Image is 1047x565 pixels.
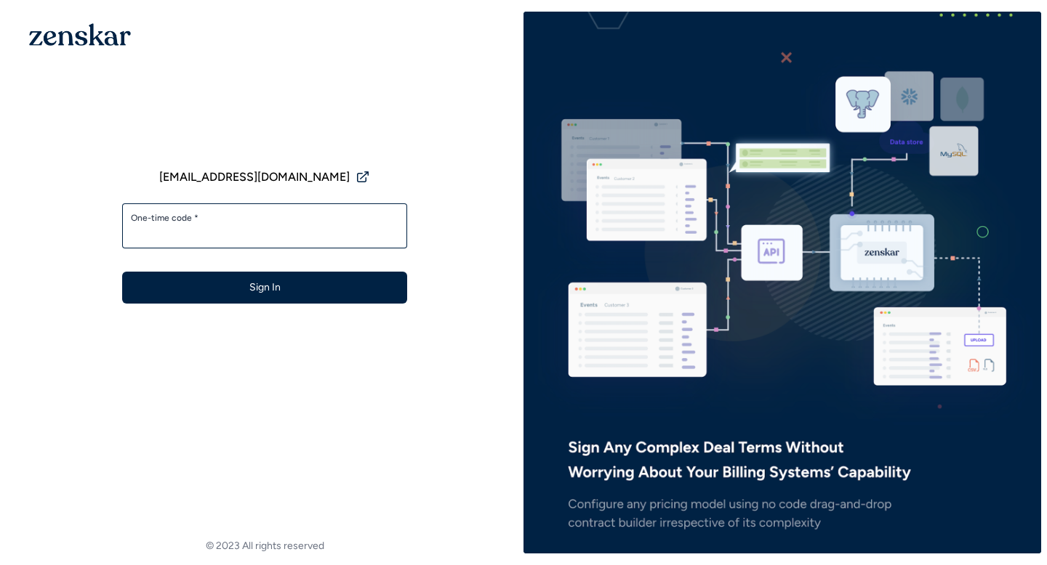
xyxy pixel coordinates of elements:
label: One-time code * [131,212,398,224]
footer: © 2023 All rights reserved [6,539,523,553]
img: 1OGAJ2xQqyY4LXKgY66KYq0eOWRCkrZdAb3gUhuVAqdWPZE9SRJmCz+oDMSn4zDLXe31Ii730ItAGKgCKgCCgCikA4Av8PJUP... [29,23,131,46]
button: Sign In [122,272,407,304]
span: [EMAIL_ADDRESS][DOMAIN_NAME] [159,168,350,186]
